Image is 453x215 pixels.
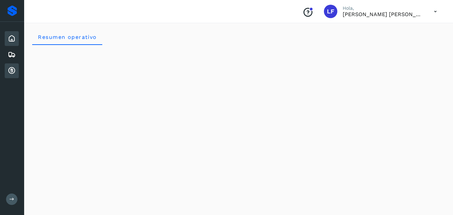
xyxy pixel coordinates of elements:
span: Resumen operativo [38,34,97,40]
p: Luis Felipe Salamanca Lopez [343,11,423,17]
div: Embarques [5,47,19,62]
p: Hola, [343,5,423,11]
div: Inicio [5,31,19,46]
div: Cuentas por cobrar [5,63,19,78]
